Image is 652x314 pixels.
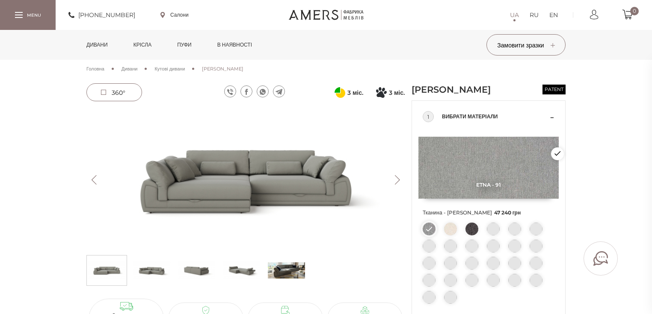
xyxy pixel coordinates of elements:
img: Кутовий Диван ДЖЕММА s-0 [88,258,125,283]
button: Next [390,175,405,185]
img: s_ [268,258,305,283]
a: Дивани [122,65,138,73]
a: facebook [240,85,252,97]
span: 3 міс. [347,88,363,98]
a: Головна [86,65,104,73]
img: Кутовий Диван ДЖЕММА s-2 [178,258,215,283]
span: Тканина - [PERSON_NAME] [423,207,554,218]
img: Etna - 91 [418,137,559,199]
span: patent [542,85,566,94]
span: 360° [112,89,125,97]
a: Салони [160,11,189,19]
span: Головна [86,66,104,72]
span: Дивани [122,66,138,72]
a: Пуфи [171,30,198,60]
span: Etna - 91 [418,182,559,188]
span: 0 [630,7,639,15]
span: 3 міс. [389,88,405,98]
a: telegram [273,85,285,97]
img: Кутовий Диван ДЖЕММА s-3 [223,258,260,283]
a: Кутові дивани [154,65,185,73]
a: 360° [86,83,142,101]
a: viber [224,85,236,97]
a: UA [510,10,519,20]
span: Кутові дивани [154,66,185,72]
svg: Оплата частинами від ПриватБанку [335,87,345,98]
a: Дивани [80,30,114,60]
a: Крісла [127,30,158,60]
div: 1 [423,111,434,122]
span: 47 240 грн [494,209,521,216]
h1: [PERSON_NAME] [412,83,510,96]
button: Замовити зразки [486,34,566,56]
img: Кутовий Диван ДЖЕММА s-1 [133,258,170,283]
a: [PHONE_NUMBER] [68,10,135,20]
svg: Покупка частинами від Монобанку [376,87,387,98]
a: EN [549,10,558,20]
span: Вибрати матеріали [442,112,548,122]
a: RU [530,10,539,20]
a: в наявності [211,30,258,60]
button: Previous [86,175,101,185]
span: Замовити зразки [497,41,554,49]
img: Кутовий Диван ДЖЕММА -0 [86,109,405,251]
a: whatsapp [257,85,269,97]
